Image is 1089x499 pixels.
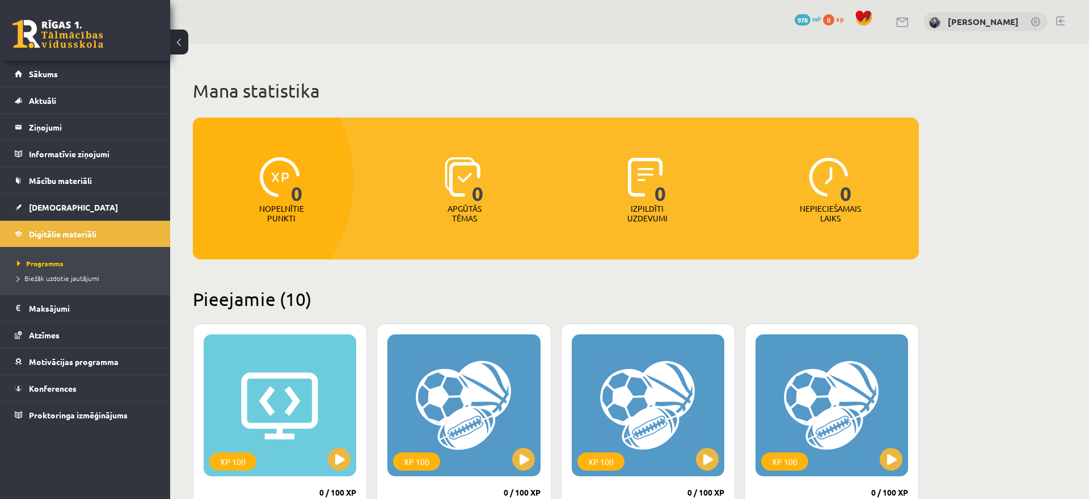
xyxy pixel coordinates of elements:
legend: Maksājumi [29,295,156,321]
p: Nepieciešamais laiks [800,204,861,223]
span: Aktuāli [29,95,56,106]
div: XP 100 [577,452,624,471]
span: Sākums [29,69,58,79]
a: Konferences [15,375,156,401]
span: Mācību materiāli [29,175,92,186]
a: Rīgas 1. Tālmācības vidusskola [12,20,103,48]
div: XP 100 [393,452,440,471]
p: Izpildīti uzdevumi [625,204,669,223]
a: Maksājumi [15,295,156,321]
a: Digitālie materiāli [15,221,156,247]
h1: Mana statistika [193,79,919,102]
div: XP 100 [209,452,256,471]
span: Proktoringa izmēģinājums [29,410,128,420]
a: Aktuāli [15,87,156,114]
p: Apgūtās tēmas [442,204,487,223]
legend: Informatīvie ziņojumi [29,141,156,167]
span: Digitālie materiāli [29,229,96,239]
span: Motivācijas programma [29,357,119,367]
a: [DEMOGRAPHIC_DATA] [15,194,156,220]
span: 978 [795,14,811,26]
h2: Pieejamie (10) [193,288,919,310]
span: 0 [823,14,834,26]
a: Ziņojumi [15,114,156,140]
span: 0 [472,157,484,204]
a: 0 xp [823,14,849,23]
a: [PERSON_NAME] [948,16,1019,27]
span: Programma [17,259,64,268]
a: Mācību materiāli [15,167,156,194]
span: xp [836,14,843,23]
img: icon-xp-0682a9bc20223a9ccc6f5883a126b849a74cddfe5390d2b41b4391c66f2066e7.svg [260,157,299,197]
div: XP 100 [761,452,808,471]
legend: Ziņojumi [29,114,156,140]
a: Sākums [15,61,156,87]
span: Atzīmes [29,330,60,340]
img: Melānija Āboliņa [929,17,940,28]
img: icon-completed-tasks-ad58ae20a441b2904462921112bc710f1caf180af7a3daa7317a5a94f2d26646.svg [628,157,663,197]
span: [DEMOGRAPHIC_DATA] [29,202,118,212]
a: Atzīmes [15,322,156,348]
span: mP [812,14,821,23]
a: Biežāk uzdotie jautājumi [17,273,159,283]
span: 0 [840,157,852,204]
span: Konferences [29,383,77,393]
span: 0 [291,157,303,204]
span: 0 [655,157,666,204]
a: Motivācijas programma [15,349,156,375]
span: Biežāk uzdotie jautājumi [17,274,99,283]
a: Informatīvie ziņojumi [15,141,156,167]
a: 978 mP [795,14,821,23]
img: icon-learned-topics-4a711ccc23c960034f471b6e78daf4a3bad4a20eaf4de84257b87e66633f6470.svg [445,157,480,197]
a: Proktoringa izmēģinājums [15,402,156,428]
a: Programma [17,258,159,269]
p: Nopelnītie punkti [259,204,304,223]
img: icon-clock-7be60019b62300814b6bd22b8e044499b485619524d84068768e800edab66f18.svg [809,157,849,197]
